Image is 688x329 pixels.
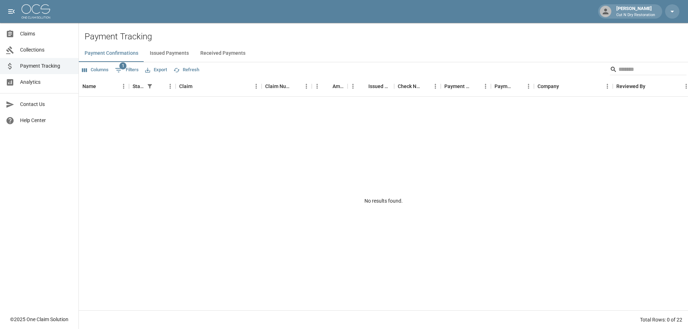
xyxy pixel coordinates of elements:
[613,5,658,18] div: [PERSON_NAME]
[301,81,312,92] button: Menu
[398,76,420,96] div: Check Number
[494,76,513,96] div: Payment Type
[119,62,126,69] span: 1
[262,76,312,96] div: Claim Number
[616,12,655,18] p: Cut N Dry Restoration
[491,76,534,96] div: Payment Type
[85,32,688,42] h2: Payment Tracking
[20,30,73,38] span: Claims
[394,76,441,96] div: Check Number
[113,64,140,76] button: Show filters
[20,101,73,108] span: Contact Us
[176,76,262,96] div: Claim
[192,81,202,91] button: Sort
[358,81,368,91] button: Sort
[80,64,110,76] button: Select columns
[534,76,613,96] div: Company
[251,81,262,92] button: Menu
[444,76,470,96] div: Payment Method
[96,81,106,91] button: Sort
[10,316,68,323] div: © 2025 One Claim Solution
[155,81,165,91] button: Sort
[645,81,655,91] button: Sort
[4,4,19,19] button: open drawer
[559,81,569,91] button: Sort
[165,81,176,92] button: Menu
[179,76,192,96] div: Claim
[79,45,688,62] div: dynamic tabs
[79,76,129,96] div: Name
[144,45,195,62] button: Issued Payments
[129,76,176,96] div: Status
[195,45,251,62] button: Received Payments
[291,81,301,91] button: Sort
[513,81,523,91] button: Sort
[133,76,145,96] div: Status
[265,76,291,96] div: Claim Number
[118,81,129,92] button: Menu
[523,81,534,92] button: Menu
[145,81,155,91] button: Show filters
[616,76,645,96] div: Reviewed By
[480,81,491,92] button: Menu
[145,81,155,91] div: 1 active filter
[610,64,687,77] div: Search
[79,97,688,305] div: No results found.
[470,81,480,91] button: Sort
[333,76,344,96] div: Amount
[20,62,73,70] span: Payment Tracking
[640,316,682,323] div: Total Rows: 0 of 22
[21,4,50,19] img: ocs-logo-white-transparent.png
[348,76,394,96] div: Issued Date
[420,81,430,91] button: Sort
[82,76,96,96] div: Name
[322,81,333,91] button: Sort
[430,81,441,92] button: Menu
[537,76,559,96] div: Company
[20,78,73,86] span: Analytics
[312,81,322,92] button: Menu
[172,64,201,76] button: Refresh
[143,64,169,76] button: Export
[602,81,613,92] button: Menu
[79,45,144,62] button: Payment Confirmations
[348,81,358,92] button: Menu
[20,117,73,124] span: Help Center
[441,76,491,96] div: Payment Method
[312,76,348,96] div: Amount
[368,76,391,96] div: Issued Date
[20,46,73,54] span: Collections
